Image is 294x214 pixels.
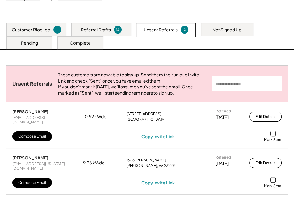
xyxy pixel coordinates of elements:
[216,155,231,160] div: Referred
[144,27,178,33] div: Unsent Referrals
[115,27,121,32] div: 12
[12,155,48,160] div: [PERSON_NAME]
[12,109,48,114] div: [PERSON_NAME]
[58,72,206,96] div: These customers are now able to sign up. Send them their unique Invite Link and check "Sent" once...
[182,27,187,32] div: 2
[249,112,282,122] button: Edit Details
[70,40,91,46] div: Complete
[12,131,52,141] button: Compose Email
[126,158,166,163] div: 1306 [PERSON_NAME]
[141,180,175,185] div: Copy Invite Link
[21,40,38,46] div: Pending
[216,114,229,120] div: [DATE]
[12,178,52,188] button: Compose Email
[12,161,71,171] div: [EMAIL_ADDRESS][US_STATE][DOMAIN_NAME]
[126,163,175,168] div: [PERSON_NAME], VA 23229
[216,109,231,114] div: Referred
[264,137,282,142] div: Mark Sent
[126,117,166,122] div: [GEOGRAPHIC_DATA]
[54,27,60,32] div: 1
[264,184,282,188] div: Mark Sent
[12,115,71,125] div: [EMAIL_ADDRESS][DOMAIN_NAME]
[249,158,282,168] button: Edit Details
[12,27,50,33] div: Customer Blocked
[216,160,229,167] div: [DATE]
[141,134,175,139] div: Copy Invite Link
[81,27,111,33] div: Referral Drafts
[83,160,114,166] div: 9.28 kWdc
[12,81,52,87] div: Unsent Referrals
[212,27,241,33] div: Not Signed Up
[83,114,114,120] div: 10.92 kWdc
[126,111,162,116] div: [STREET_ADDRESS]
